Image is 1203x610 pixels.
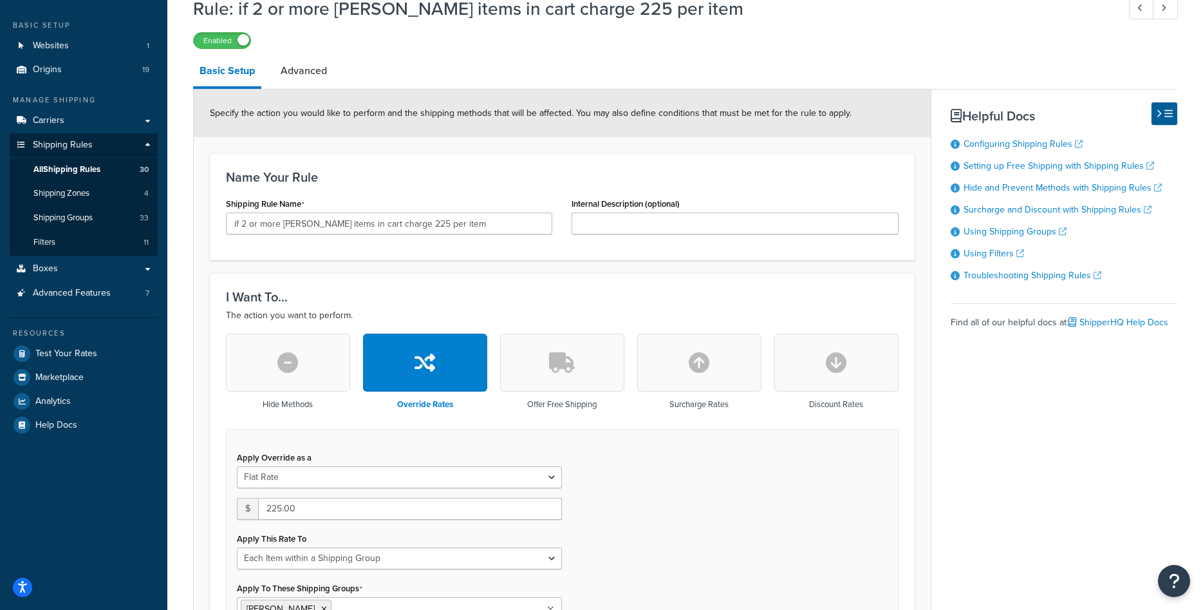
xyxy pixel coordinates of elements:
[10,109,158,133] a: Carriers
[964,137,1083,151] a: Configuring Shipping Rules
[10,206,158,230] a: Shipping Groups33
[33,115,64,126] span: Carriers
[237,534,306,544] label: Apply This Rate To
[226,170,899,184] h3: Name Your Rule
[10,58,158,82] a: Origins19
[10,231,158,254] li: Filters
[193,55,261,89] a: Basic Setup
[147,41,149,52] span: 1
[10,281,158,305] a: Advanced Features7
[10,257,158,281] a: Boxes
[951,303,1177,332] div: Find all of our helpful docs at:
[397,400,453,409] h3: Override Rates
[10,58,158,82] li: Origins
[226,308,899,323] p: The action you want to perform.
[33,140,93,151] span: Shipping Rules
[33,237,55,248] span: Filters
[809,400,863,409] h3: Discount Rates
[144,237,149,248] span: 11
[669,400,729,409] h3: Surcharge Rates
[964,181,1162,195] a: Hide and Prevent Methods with Shipping Rules
[10,342,158,365] a: Test Your Rates
[33,41,69,52] span: Websites
[263,400,313,409] h3: Hide Methods
[145,288,149,299] span: 7
[527,400,597,409] h3: Offer Free Shipping
[10,182,158,205] li: Shipping Zones
[33,164,100,175] span: All Shipping Rules
[10,366,158,389] a: Marketplace
[237,453,312,462] label: Apply Override as a
[33,64,62,75] span: Origins
[33,263,58,274] span: Boxes
[10,281,158,305] li: Advanced Features
[10,390,158,413] a: Analytics
[237,584,362,594] label: Apply To These Shipping Groups
[237,498,258,520] span: $
[10,182,158,205] a: Shipping Zones4
[10,414,158,437] a: Help Docs
[964,269,1101,282] a: Troubleshooting Shipping Rules
[142,64,149,75] span: 19
[10,34,158,58] a: Websites1
[144,188,149,199] span: 4
[10,133,158,256] li: Shipping Rules
[10,328,158,339] div: Resources
[140,164,149,175] span: 30
[572,199,680,209] label: Internal Description (optional)
[964,247,1024,260] a: Using Filters
[10,133,158,157] a: Shipping Rules
[33,288,111,299] span: Advanced Features
[10,95,158,106] div: Manage Shipping
[274,55,333,86] a: Advanced
[1068,316,1168,329] a: ShipperHQ Help Docs
[10,20,158,31] div: Basic Setup
[964,159,1154,173] a: Setting up Free Shipping with Shipping Rules
[35,348,97,359] span: Test Your Rates
[1158,565,1190,597] button: Open Resource Center
[194,33,250,48] label: Enabled
[210,106,852,120] span: Specify the action you would like to perform and the shipping methods that will be affected. You ...
[951,109,1177,123] h3: Helpful Docs
[10,158,158,182] a: AllShipping Rules30
[35,420,77,431] span: Help Docs
[140,213,149,224] span: 33
[35,372,84,383] span: Marketplace
[226,290,899,304] h3: I Want To...
[226,199,304,209] label: Shipping Rule Name
[964,203,1152,216] a: Surcharge and Discount with Shipping Rules
[33,188,89,199] span: Shipping Zones
[10,231,158,254] a: Filters11
[35,396,71,407] span: Analytics
[33,213,93,224] span: Shipping Groups
[1152,102,1177,125] button: Hide Help Docs
[964,225,1067,238] a: Using Shipping Groups
[10,34,158,58] li: Websites
[10,206,158,230] li: Shipping Groups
